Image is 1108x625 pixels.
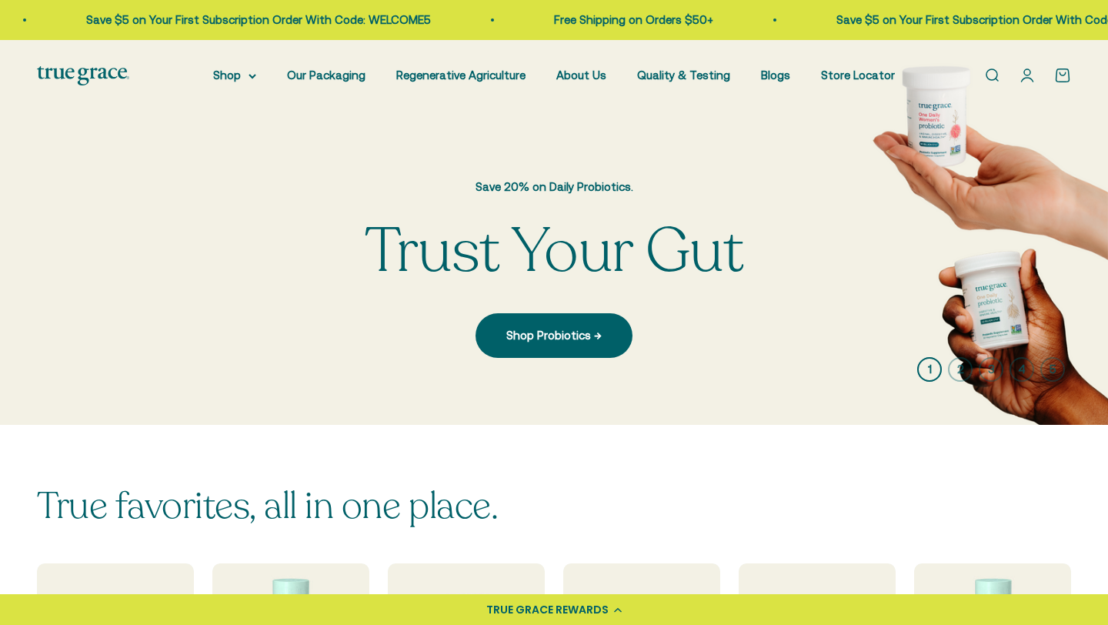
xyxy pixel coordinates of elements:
[917,357,942,382] button: 1
[761,69,790,82] a: Blogs
[213,66,256,85] summary: Shop
[1040,357,1065,382] button: 5
[979,357,1003,382] button: 3
[37,481,498,531] split-lines: True favorites, all in one place.
[1010,357,1034,382] button: 4
[365,209,743,293] split-lines: Trust Your Gut
[86,11,431,29] p: Save $5 on Your First Subscription Order With Code: WELCOME5
[486,602,609,618] div: TRUE GRACE REWARDS
[637,69,730,82] a: Quality & Testing
[476,313,632,358] a: Shop Probiotics →
[556,69,606,82] a: About Us
[554,13,713,26] a: Free Shipping on Orders $50+
[396,69,526,82] a: Regenerative Agriculture
[821,69,895,82] a: Store Locator
[287,69,365,82] a: Our Packaging
[948,357,973,382] button: 2
[365,178,743,196] p: Save 20% on Daily Probiotics.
